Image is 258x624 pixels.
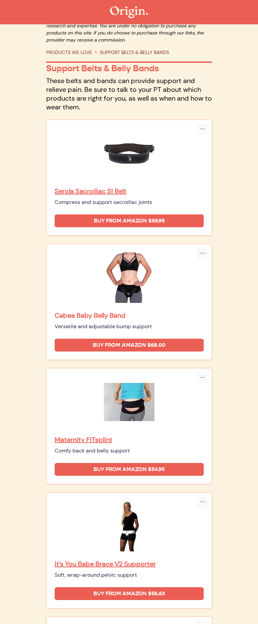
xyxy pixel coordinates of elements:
[55,447,204,455] div: Comfy back and belly support
[55,571,204,579] div: Soft, wrap-around pelvic support
[104,128,154,179] img: Serola Sacroiliac SI Belt
[110,6,148,18] img: The Origin Shop
[92,49,169,56] li: SUPPORT BELTS & BELLY BANDS
[55,339,204,352] a: Buy from Amazon $68.00
[104,501,154,551] img: It’s You Babe Brace V2 Supporter
[55,322,204,331] div: Versatile and adjustable bump support
[55,587,204,600] a: Buy from Amazon $56.63
[55,198,204,206] div: Compress and support sacroiliac joints
[55,435,204,444] a: Maternity FITsplint
[46,63,212,74] p: Support Belts & Belly Bands
[104,376,154,427] img: Maternity FITsplint
[55,560,204,568] a: It’s You Babe Brace V2 Supporter
[55,463,204,476] a: Buy from Amazon $54.95
[46,49,92,55] a: PRODUCTS WE LOVE
[55,311,204,320] a: Cabea Baby Belly Band
[55,214,204,227] a: Buy from Amazon $59.95
[104,252,154,303] img: Cabea Baby Belly Band
[55,187,204,196] a: Serola Sacroiliac SI Belt
[46,15,212,44] p: The provider shares their recommendations based on their independent research and expertise. You ...
[46,76,212,111] p: These belts and bands can provide support and relieve pain. Be sure to talk to your PT about whic...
